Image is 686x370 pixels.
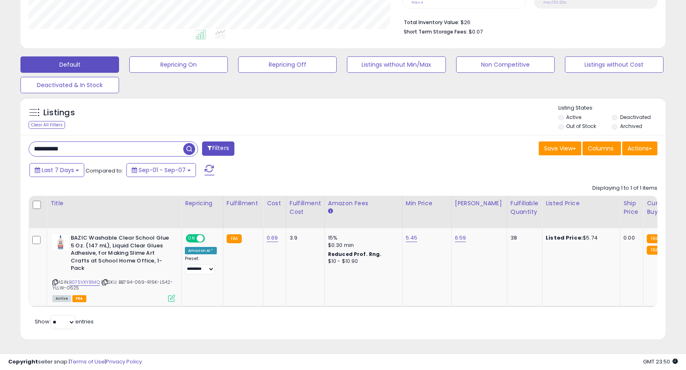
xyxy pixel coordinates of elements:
[29,121,65,129] div: Clear All Filters
[185,199,220,208] div: Repricing
[455,199,504,208] div: [PERSON_NAME]
[622,141,657,155] button: Actions
[511,199,539,216] div: Fulfillable Quantity
[546,199,616,208] div: Listed Price
[129,56,228,73] button: Repricing On
[404,28,468,35] b: Short Term Storage Fees:
[52,234,69,251] img: 411VO3yDqPL._SL40_.jpg
[29,163,84,177] button: Last 7 Days
[406,199,448,208] div: Min Price
[404,19,459,26] b: Total Inventory Value:
[42,166,74,174] span: Last 7 Days
[72,295,86,302] span: FBA
[20,77,119,93] button: Deactivated & In Stock
[347,56,445,73] button: Listings without Min/Max
[227,234,242,243] small: FBA
[546,234,583,242] b: Listed Price:
[35,318,94,325] span: Show: entries
[588,144,614,152] span: Columns
[647,234,662,243] small: FBA
[511,234,536,242] div: 38
[238,56,337,73] button: Repricing Off
[52,234,175,301] div: ASIN:
[185,247,217,254] div: Amazon AI *
[546,234,614,242] div: $5.74
[539,141,581,155] button: Save View
[328,199,399,208] div: Amazon Fees
[126,163,196,177] button: Sep-01 - Sep-07
[106,358,142,366] a: Privacy Policy
[85,167,123,175] span: Compared to:
[139,166,186,174] span: Sep-01 - Sep-07
[267,234,278,242] a: 0.69
[647,246,662,255] small: FBA
[328,234,396,242] div: 15%
[565,56,664,73] button: Listings without Cost
[52,295,71,302] span: All listings currently available for purchase on Amazon
[643,358,678,366] span: 2025-09-15 23:50 GMT
[185,256,217,274] div: Preset:
[8,358,38,366] strong: Copyright
[404,17,651,27] li: $26
[406,234,418,242] a: 5.45
[620,114,651,121] label: Deactivated
[227,199,260,208] div: Fulfillment
[43,107,75,119] h5: Listings
[8,358,142,366] div: seller snap | |
[52,279,173,291] span: | SKU: BB794-069-R19K-L542-YLLW-0625
[566,114,581,121] label: Active
[469,28,483,36] span: $0.07
[71,234,170,274] b: BAZIC Washable Clear School Glue 5 Oz. (147 mL), Liquid Clear Glues Adhesive, for Making Slime Ar...
[20,56,119,73] button: Default
[583,141,621,155] button: Columns
[620,123,642,130] label: Archived
[328,258,396,265] div: $10 - $10.90
[267,199,283,208] div: Cost
[69,279,100,286] a: B075VXY8MQ
[558,104,666,112] p: Listing States:
[70,358,105,366] a: Terms of Use
[328,208,333,215] small: Amazon Fees.
[50,199,178,208] div: Title
[328,251,382,258] b: Reduced Prof. Rng.
[290,234,318,242] div: 3.9
[187,235,197,242] span: ON
[290,199,321,216] div: Fulfillment Cost
[566,123,596,130] label: Out of Stock
[455,234,466,242] a: 6.59
[623,234,637,242] div: 0.00
[328,242,396,249] div: $0.30 min
[204,235,217,242] span: OFF
[592,184,657,192] div: Displaying 1 to 1 of 1 items
[623,199,640,216] div: Ship Price
[202,141,234,156] button: Filters
[456,56,555,73] button: Non Competitive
